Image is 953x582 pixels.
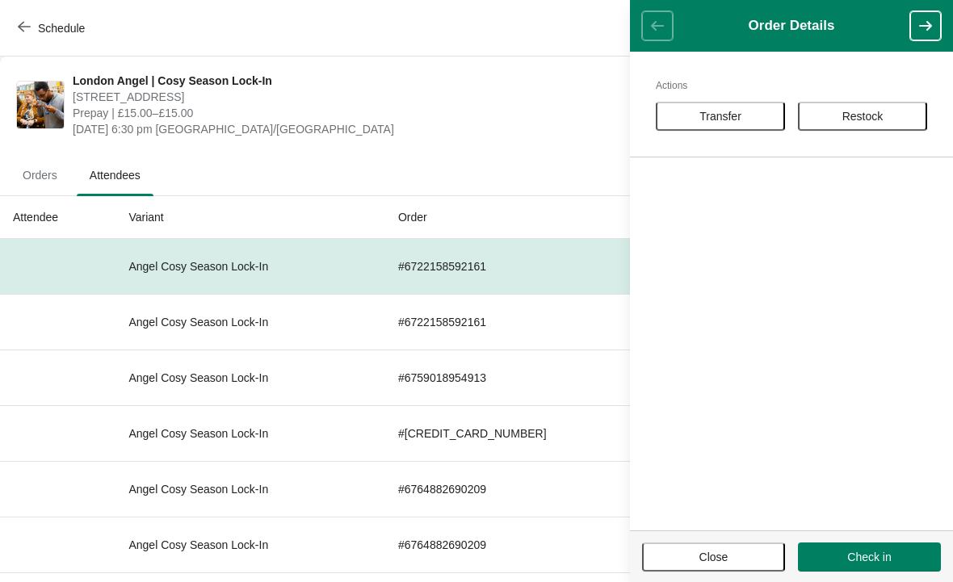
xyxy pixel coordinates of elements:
span: London Angel | Cosy Season Lock-In [73,73,649,89]
th: Order [385,196,669,239]
span: Transfer [699,110,741,123]
img: London Angel | Cosy Season Lock-In [17,82,64,128]
span: Prepay | £15.00–£15.00 [73,105,649,121]
td: # 6759018954913 [385,350,669,405]
span: Restock [842,110,884,123]
td: Angel Cosy Season Lock-In [115,405,385,461]
span: [STREET_ADDRESS] [73,89,649,105]
span: [DATE] 6:30 pm [GEOGRAPHIC_DATA]/[GEOGRAPHIC_DATA] [73,121,649,137]
td: # 6722158592161 [385,294,669,350]
td: # 6764882690209 [385,461,669,517]
td: Angel Cosy Season Lock-In [115,239,385,294]
th: Variant [115,196,385,239]
td: # 6722158592161 [385,239,669,294]
span: Close [699,551,728,563]
td: # [CREDIT_CARD_NUMBER] [385,405,669,461]
td: Angel Cosy Season Lock-In [115,350,385,405]
span: Check in [847,551,891,563]
td: Angel Cosy Season Lock-In [115,517,385,572]
h1: Order Details [673,18,910,34]
td: Angel Cosy Season Lock-In [115,294,385,350]
button: Transfer [656,102,785,131]
button: Schedule [8,14,98,43]
span: Schedule [38,22,85,35]
span: Attendees [77,161,153,190]
td: Angel Cosy Season Lock-In [115,461,385,517]
button: Restock [798,102,927,131]
button: Close [642,542,785,572]
h2: Actions [656,77,927,94]
td: # 6764882690209 [385,517,669,572]
button: Check in [798,542,941,572]
span: Orders [10,161,70,190]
